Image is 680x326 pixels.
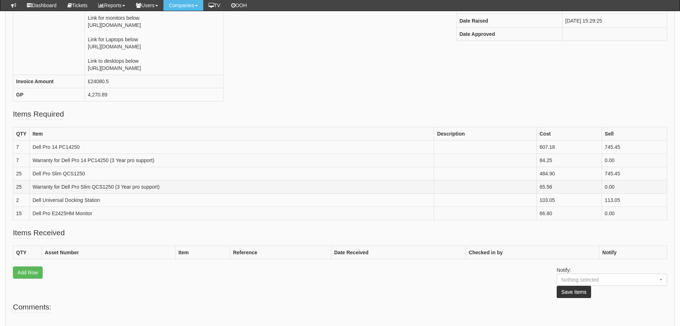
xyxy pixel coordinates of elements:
td: 84.25 [537,154,602,167]
td: 4,270.89 [85,88,224,101]
th: Date Approved [456,28,562,41]
th: Item [29,127,434,141]
td: 0.00 [602,154,667,167]
th: Cost [537,127,602,141]
th: Checked in by [466,246,599,259]
td: 66.80 [537,207,602,220]
td: [DATE] 15:29:25 [562,14,667,28]
th: Asset Number [42,246,176,259]
td: Dell Pro E2425HM Monitor [29,207,434,220]
p: Notify: [557,266,667,298]
th: GP [13,88,85,101]
td: 65.56 [537,180,602,194]
td: Dell Universal Docking Station [29,194,434,207]
th: Date Raised [456,14,562,28]
td: 113.05 [602,194,667,207]
td: 484.90 [537,167,602,180]
td: 7 [13,154,30,167]
th: QTY [13,127,30,141]
td: Warranty for Dell Pro Slim QCS1250 (3 Year pro support) [29,180,434,194]
legend: Items Required [13,109,64,120]
th: QTY [13,246,42,259]
td: Dell Pro 14 PC14250 [29,141,434,154]
td: 25 [13,180,30,194]
th: Item [175,246,230,259]
th: Date Received [331,246,466,259]
legend: Comments: [13,302,51,313]
td: Dell Pro Slim QCS1250 [29,167,434,180]
td: 607.18 [537,141,602,154]
td: 25 [13,167,30,180]
td: 2 [13,194,30,207]
td: 745.45 [602,167,667,180]
th: Sell [602,127,667,141]
th: Notify [599,246,667,259]
td: 7 [13,141,30,154]
th: Reference [230,246,331,259]
td: 0.00 [602,180,667,194]
td: Warranty for Dell Pro 14 PC14250 (3 Year pro support) [29,154,434,167]
button: Nothing selected [557,274,667,286]
a: Add Row [13,266,43,279]
div: Nothing selected [561,276,649,283]
td: £24080.5 [85,75,224,88]
legend: Items Received [13,227,65,238]
td: 0.00 [602,207,667,220]
th: Invoice Amount [13,75,85,88]
th: Description [434,127,537,141]
td: 15 [13,207,30,220]
td: 745.45 [602,141,667,154]
td: 103.05 [537,194,602,207]
button: Save Items [557,286,591,298]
